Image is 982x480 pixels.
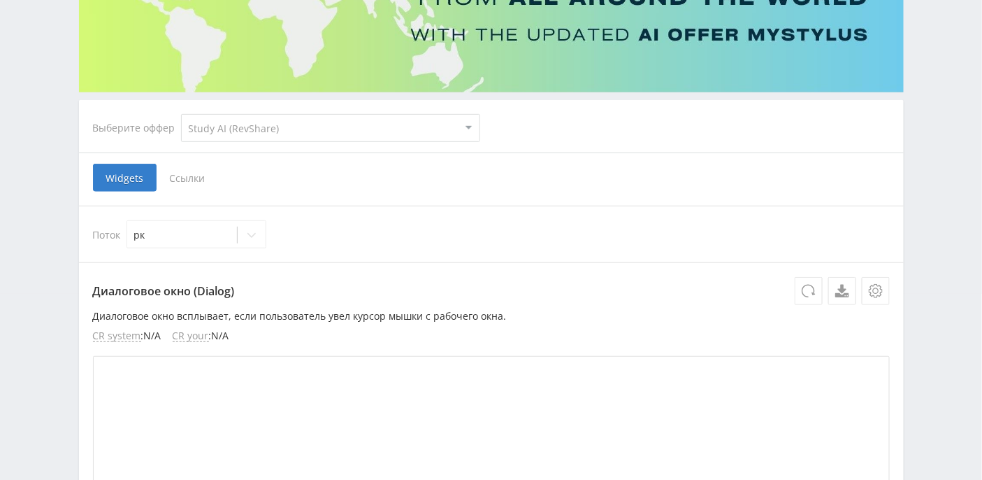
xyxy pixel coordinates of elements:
div: Поток [93,220,890,248]
span: CR your [173,330,209,342]
button: Настройки [862,277,890,305]
a: Скачать [828,277,856,305]
div: Выберите оффер [93,122,181,134]
p: Диалоговое окно (Dialog) [93,277,890,305]
span: CR system [93,330,141,342]
span: Widgets [93,164,157,192]
span: Ссылки [157,164,219,192]
li: : N/A [93,330,161,342]
li: : N/A [173,330,229,342]
button: Обновить [795,277,823,305]
p: Диалоговое окно всплывает, если пользователь увел курсор мышки с рабочего окна. [93,311,890,322]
